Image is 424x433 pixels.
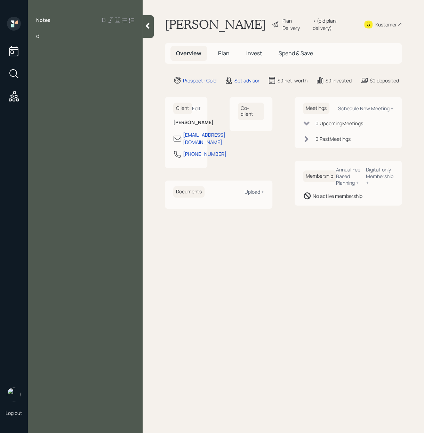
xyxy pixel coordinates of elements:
div: Annual Fee Based Planning + [336,166,361,186]
div: • (old plan-delivery) [313,17,355,32]
h6: Meetings [303,103,329,114]
div: No active membership [313,192,362,200]
h6: [PERSON_NAME] [173,120,199,126]
h1: [PERSON_NAME] [165,17,266,32]
h6: Co-client [238,103,264,120]
div: Prospect · Cold [183,77,216,84]
div: Set advisor [234,77,259,84]
h6: Documents [173,186,205,198]
div: [PHONE_NUMBER] [183,150,226,158]
span: Invest [246,49,262,57]
div: $0 invested [326,77,352,84]
div: Plan Delivery [282,17,309,32]
div: Schedule New Meeting + [338,105,393,112]
div: Edit [192,105,201,112]
div: $0 deposited [370,77,399,84]
h6: Membership [303,170,336,182]
div: Digital-only Membership + [366,166,393,186]
div: 0 Upcoming Meeting s [315,120,363,127]
div: [EMAIL_ADDRESS][DOMAIN_NAME] [183,131,225,146]
label: Notes [36,17,50,24]
div: Log out [6,410,22,416]
span: Overview [176,49,201,57]
span: Plan [218,49,230,57]
div: Upload + [245,189,264,195]
span: d [36,32,39,40]
div: Kustomer [375,21,397,28]
img: retirable_logo.png [7,387,21,401]
h6: Client [173,103,192,114]
span: Spend & Save [279,49,313,57]
div: $0 net-worth [278,77,307,84]
div: 0 Past Meeting s [315,135,351,143]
